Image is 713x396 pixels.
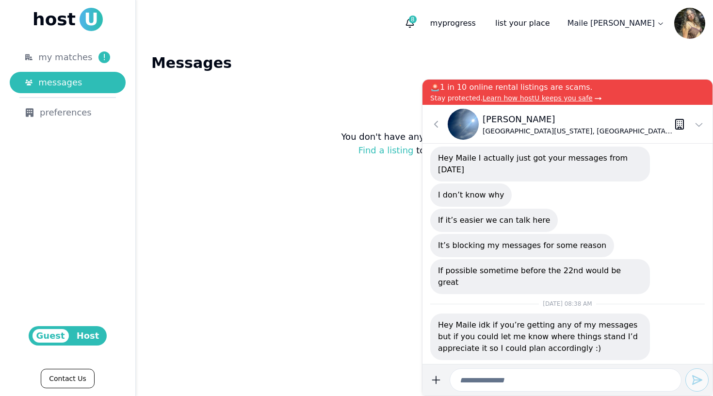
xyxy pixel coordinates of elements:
p: [GEOGRAPHIC_DATA][US_STATE], [GEOGRAPHIC_DATA] ([GEOGRAPHIC_DATA]) ' 26 [483,126,674,136]
span: my matches [38,50,92,64]
a: hostU [32,8,103,31]
span: host [32,10,76,29]
p: progress [422,14,484,33]
p: If it’s easier we can talk here [438,214,550,226]
p: to start chatting! [358,144,490,157]
span: Host [73,329,103,343]
span: my [430,18,442,28]
p: [PERSON_NAME] [483,113,674,126]
img: Maile Smith avatar [674,8,705,39]
p: Hey Maile I actually just got your messages from [DATE] [438,152,642,176]
span: messages [38,76,82,89]
a: list your place [487,14,558,33]
span: U [80,8,103,31]
img: Tara Mudallal avatar [448,109,479,140]
span: [DATE] 08:38 AM [543,300,592,307]
p: 🚨1 in 10 online rental listings are scams. [430,82,705,93]
a: my matches! [10,47,126,68]
p: It’s blocking my messages for some reason [438,240,606,251]
p: You don't have any conversations yet. [341,130,508,144]
p: Stay protected. [430,93,705,103]
a: preferences [10,102,126,123]
p: I don’t know why [438,189,504,201]
a: messages [10,72,126,93]
p: Hey Maile idk if you’re getting any of my messages but if you could let me know where things stan... [438,319,642,354]
p: Maile [PERSON_NAME] [567,17,655,29]
span: Guest [32,329,69,343]
span: 8 [409,16,417,23]
span: Learn how hostU keeps you safe [483,94,593,102]
a: Contact Us [41,369,94,388]
button: 8 [401,15,419,32]
h1: Messages [151,54,697,72]
div: preferences [25,106,110,119]
span: ! [98,51,110,63]
a: Find a listing [358,145,414,155]
p: If possible sometime before the 22nd would be great [438,265,642,288]
a: Maile [PERSON_NAME] [562,14,670,33]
